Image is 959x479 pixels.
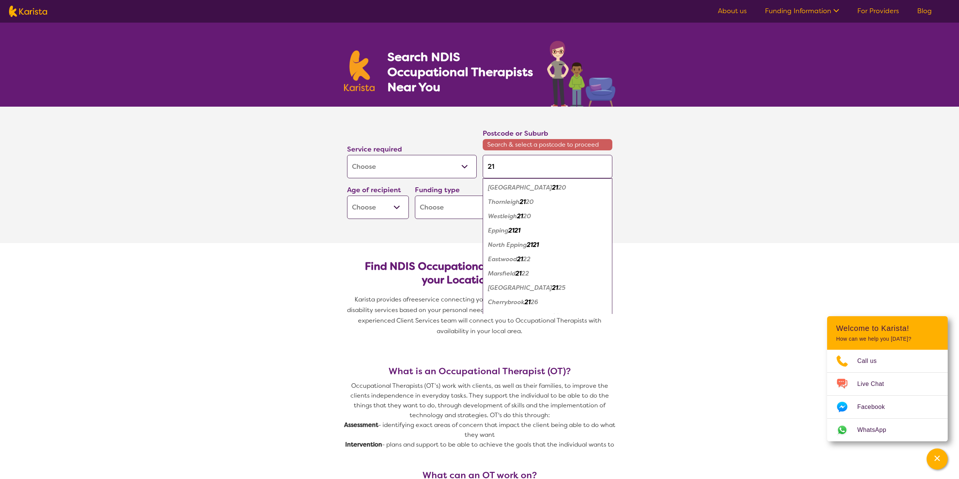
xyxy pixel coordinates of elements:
[547,41,615,107] img: occupational-therapy
[552,184,558,191] em: 21
[827,316,948,441] div: Channel Menu
[531,298,538,306] em: 26
[347,295,614,335] span: service connecting you with Occupational Therapists and other disability services based on your p...
[486,281,609,295] div: West Pennant Hills 2125
[9,6,47,17] img: Karista logo
[525,298,531,306] em: 21
[486,195,609,209] div: Thornleigh 2120
[387,49,534,95] h1: Search NDIS Occupational Therapists Near You
[344,366,615,376] h3: What is an Occupational Therapist (OT)?
[857,424,895,436] span: WhatsApp
[488,226,508,234] em: Epping
[533,241,539,249] em: 21
[515,269,522,277] em: 21
[488,269,515,277] em: Marsfield
[486,252,609,266] div: Eastwood 2122
[558,284,566,292] em: 25
[517,255,523,263] em: 21
[718,6,747,15] a: About us
[508,226,514,234] em: 21
[483,139,612,150] span: Search & select a postcode to proceed
[353,260,606,287] h2: Find NDIS Occupational Therapists based on your Location & Needs
[552,284,558,292] em: 21
[514,226,520,234] em: 21
[836,324,939,333] h2: Welcome to Karista!
[827,419,948,441] a: Web link opens in a new tab.
[344,421,378,429] strong: Assessment
[483,155,612,178] input: Type
[486,238,609,252] div: North Epping 2121
[488,312,552,320] em: [GEOGRAPHIC_DATA]
[927,448,948,470] button: Channel Menu
[558,184,566,191] em: 20
[857,355,886,367] span: Call us
[517,212,523,220] em: 21
[488,198,520,206] em: Thornleigh
[488,298,525,306] em: Cherrybrook
[523,212,531,220] em: 20
[486,181,609,195] div: Pennant Hills 2120
[344,440,615,450] p: - plans and support to be able to achieve the goals that the individual wants to
[486,209,609,223] div: Westleigh 2120
[347,145,402,154] label: Service required
[917,6,932,15] a: Blog
[355,295,407,303] span: Karista provides a
[345,441,382,448] strong: Intervention
[344,381,615,420] p: Occupational Therapists (OT’s) work with clients, as well as their families, to improve the clien...
[486,309,609,324] div: Newington 2127
[857,401,894,413] span: Facebook
[827,350,948,441] ul: Choose channel
[523,255,531,263] em: 22
[483,129,548,138] label: Postcode or Suburb
[836,336,939,342] p: How can we help you [DATE]?
[488,241,527,249] em: North Epping
[857,378,893,390] span: Live Chat
[488,255,517,263] em: Eastwood
[347,185,401,194] label: Age of recipient
[558,312,565,320] em: 27
[520,198,526,206] em: 21
[857,6,899,15] a: For Providers
[526,198,534,206] em: 20
[765,6,839,15] a: Funding Information
[488,284,552,292] em: [GEOGRAPHIC_DATA]
[488,212,517,220] em: Westleigh
[527,241,533,249] em: 21
[344,51,375,91] img: Karista logo
[522,269,529,277] em: 22
[486,295,609,309] div: Cherrybrook 2126
[415,185,460,194] label: Funding type
[486,223,609,238] div: Epping 2121
[552,312,558,320] em: 21
[486,266,609,281] div: Marsfield 2122
[407,295,419,303] span: free
[344,420,615,440] p: - identifying exact areas of concern that impact the client being able to do what they want
[488,184,552,191] em: [GEOGRAPHIC_DATA]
